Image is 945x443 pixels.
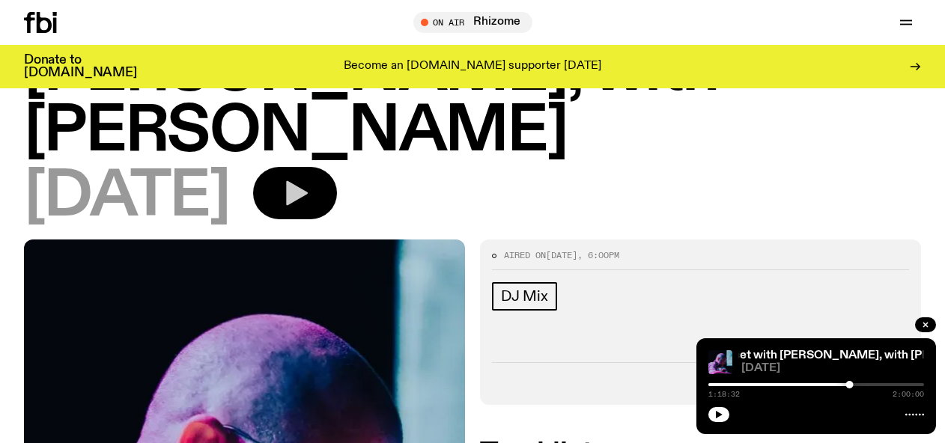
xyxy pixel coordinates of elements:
[577,249,619,261] span: , 6:00pm
[504,249,546,261] span: Aired on
[708,391,740,398] span: 1:18:32
[546,249,577,261] span: [DATE]
[413,12,532,33] button: On AirRhizome
[344,60,601,73] p: Become an [DOMAIN_NAME] supporter [DATE]
[741,363,924,374] span: [DATE]
[501,288,548,305] span: DJ Mix
[893,391,924,398] span: 2:00:00
[24,54,137,79] h3: Donate to [DOMAIN_NAME]
[24,167,229,227] span: [DATE]
[492,282,557,311] a: DJ Mix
